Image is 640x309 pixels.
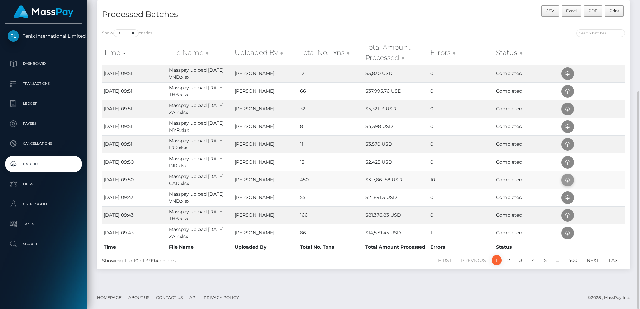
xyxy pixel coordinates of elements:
[364,224,429,242] td: $14,579.45 USD
[364,100,429,118] td: $5,321.13 USD
[494,206,560,224] td: Completed
[233,189,298,206] td: [PERSON_NAME]
[588,8,597,13] span: PDF
[8,199,79,209] p: User Profile
[167,171,233,189] td: Masspay upload [DATE] CAD.xlsx
[429,135,494,153] td: 0
[102,153,167,171] td: [DATE] 09:50
[364,171,429,189] td: $317,861.58 USD
[102,189,167,206] td: [DATE] 09:43
[562,5,581,17] button: Excel
[94,292,124,303] a: Homepage
[233,41,298,65] th: Uploaded By: activate to sort column ascending
[494,41,560,65] th: Status: activate to sort column ascending
[5,33,82,39] span: Fenix International Limited
[298,100,364,118] td: 32
[298,153,364,171] td: 13
[233,171,298,189] td: [PERSON_NAME]
[494,224,560,242] td: Completed
[167,153,233,171] td: Masspay upload [DATE] INR.xlsx
[298,242,364,252] th: Total No. Txns
[102,224,167,242] td: [DATE] 09:43
[102,254,314,264] div: Showing 1 to 10 of 3,994 entries
[364,82,429,100] td: $37,995.76 USD
[8,99,79,109] p: Ledger
[364,242,429,252] th: Total Amount Processed
[5,95,82,112] a: Ledger
[364,153,429,171] td: $2,425 USD
[102,206,167,224] td: [DATE] 09:43
[167,224,233,242] td: Masspay upload [DATE] ZAR.xlsx
[5,115,82,132] a: Payees
[528,255,538,265] a: 4
[298,135,364,153] td: 11
[298,82,364,100] td: 66
[429,224,494,242] td: 1
[429,242,494,252] th: Errors
[167,118,233,135] td: Masspay upload [DATE] MYR.xlsx
[494,171,560,189] td: Completed
[298,41,364,65] th: Total No. Txns: activate to sort column ascending
[364,118,429,135] td: $4,398 USD
[298,65,364,82] td: 12
[429,118,494,135] td: 0
[167,206,233,224] td: Masspay upload [DATE] THB.xlsx
[233,65,298,82] td: [PERSON_NAME]
[233,224,298,242] td: [PERSON_NAME]
[8,159,79,169] p: Batches
[588,294,635,301] div: © 2025 , MassPay Inc.
[583,255,603,265] a: Next
[102,171,167,189] td: [DATE] 09:50
[8,219,79,229] p: Taxes
[492,255,502,265] a: 1
[233,135,298,153] td: [PERSON_NAME]
[364,135,429,153] td: $3,570 USD
[126,292,152,303] a: About Us
[5,135,82,152] a: Cancellations
[584,5,602,17] button: PDF
[8,119,79,129] p: Payees
[494,118,560,135] td: Completed
[429,100,494,118] td: 0
[102,29,152,37] label: Show entries
[494,242,560,252] th: Status
[5,55,82,72] a: Dashboard
[5,176,82,192] a: Links
[233,153,298,171] td: [PERSON_NAME]
[5,196,82,212] a: User Profile
[494,100,560,118] td: Completed
[429,82,494,100] td: 0
[298,189,364,206] td: 55
[102,100,167,118] td: [DATE] 09:51
[5,216,82,232] a: Taxes
[429,65,494,82] td: 0
[8,179,79,189] p: Links
[233,242,298,252] th: Uploaded By
[605,255,624,265] a: Last
[8,139,79,149] p: Cancellations
[167,100,233,118] td: Masspay upload [DATE] ZAR.xlsx
[8,239,79,249] p: Search
[494,153,560,171] td: Completed
[605,5,624,17] button: Print
[364,189,429,206] td: $21,891.3 USD
[429,153,494,171] td: 0
[5,156,82,172] a: Batches
[8,59,79,69] p: Dashboard
[546,8,554,13] span: CSV
[364,65,429,82] td: $3,830 USD
[429,189,494,206] td: 0
[167,242,233,252] th: File Name
[429,171,494,189] td: 10
[298,171,364,189] td: 450
[102,135,167,153] td: [DATE] 09:51
[494,189,560,206] td: Completed
[8,30,19,42] img: Fenix International Limited
[364,206,429,224] td: $81,376.83 USD
[201,292,242,303] a: Privacy Policy
[167,65,233,82] td: Masspay upload [DATE] VND.xlsx
[102,9,358,20] h4: Processed Batches
[494,82,560,100] td: Completed
[167,135,233,153] td: Masspay upload [DATE] IDR.xlsx
[233,206,298,224] td: [PERSON_NAME]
